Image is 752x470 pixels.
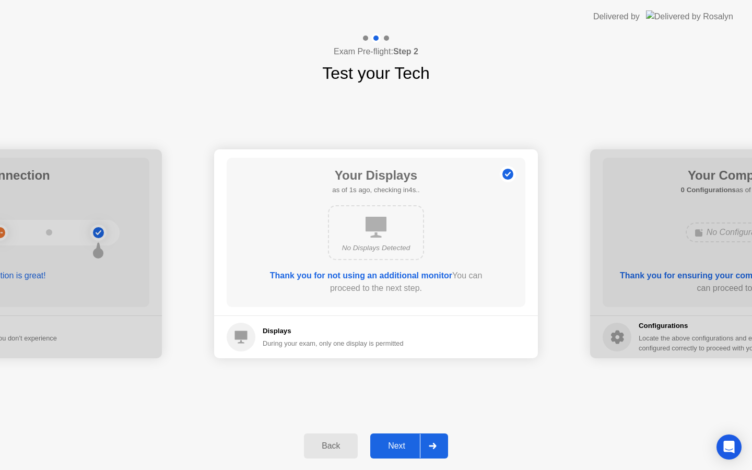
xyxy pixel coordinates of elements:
[593,10,640,23] div: Delivered by
[304,433,358,459] button: Back
[263,326,404,336] h5: Displays
[393,47,418,56] b: Step 2
[646,10,733,22] img: Delivered by Rosalyn
[337,243,415,253] div: No Displays Detected
[307,441,355,451] div: Back
[332,185,419,195] h5: as of 1s ago, checking in4s..
[716,434,742,460] div: Open Intercom Messenger
[270,271,452,280] b: Thank you for not using an additional monitor
[256,269,496,295] div: You can proceed to the next step.
[263,338,404,348] div: During your exam, only one display is permitted
[373,441,420,451] div: Next
[322,61,430,86] h1: Test your Tech
[334,45,418,58] h4: Exam Pre-flight:
[370,433,448,459] button: Next
[332,166,419,185] h1: Your Displays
